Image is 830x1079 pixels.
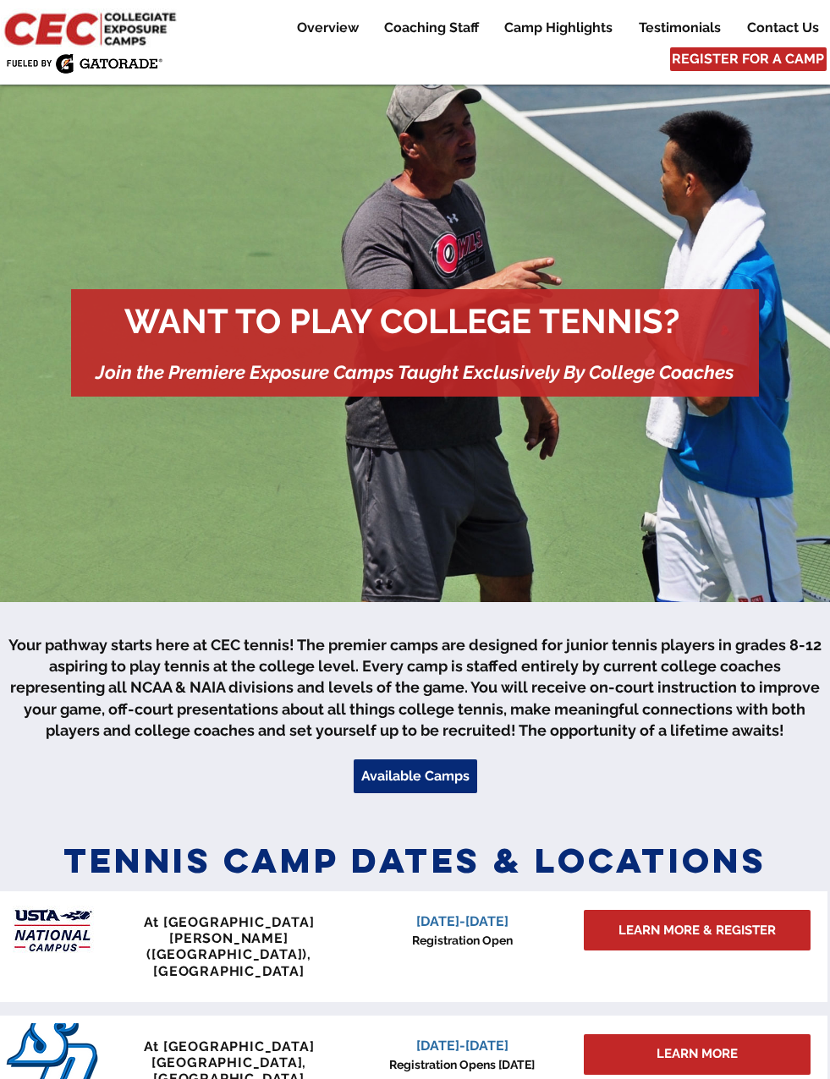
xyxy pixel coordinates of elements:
span: At [GEOGRAPHIC_DATA] [144,1038,315,1054]
span: WANT TO PLAY COLLEGE TENNIS? [124,301,679,341]
img: USTA Campus image_edited.jpg [6,899,98,962]
span: REGISTER FOR A CAMP [672,50,824,68]
p: Camp Highlights [496,18,621,38]
a: Camp Highlights [492,18,625,38]
span: LEARN MORE [657,1045,738,1063]
div: LEARN MORE [584,1034,811,1075]
span: [DATE]-[DATE] [416,913,508,929]
img: CEC Logo Primary_edited.jpg [1,8,184,47]
p: Coaching Staff [376,18,487,38]
a: REGISTER FOR A CAMP [670,47,827,71]
span: At [GEOGRAPHIC_DATA] [144,914,315,930]
span: [DATE]-[DATE] [416,1038,508,1054]
a: Testimonials [626,18,734,38]
p: Overview [289,18,367,38]
a: LEARN MORE & REGISTER [584,910,811,950]
p: Contact Us [739,18,827,38]
img: Fueled by Gatorade.png [6,53,162,74]
span: Tennis Camp Dates & Locations [63,839,767,882]
span: Your pathway starts here at CEC tennis! The premier camps are designed for junior tennis players ... [8,636,822,739]
span: [PERSON_NAME] ([GEOGRAPHIC_DATA]), [GEOGRAPHIC_DATA] [146,930,311,978]
span: Registration Open [412,934,513,947]
span: Join the Premiere Exposure Camps Taught Exclusively By College Coaches [96,361,734,383]
p: Testimonials [630,18,729,38]
a: Available Camps [354,759,477,793]
a: Coaching Staff [371,18,491,38]
span: Available Camps [361,767,470,786]
a: Overview [284,18,371,38]
span: LEARN MORE & REGISTER [618,922,776,939]
span: Registration Opens [DATE] [389,1058,535,1071]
